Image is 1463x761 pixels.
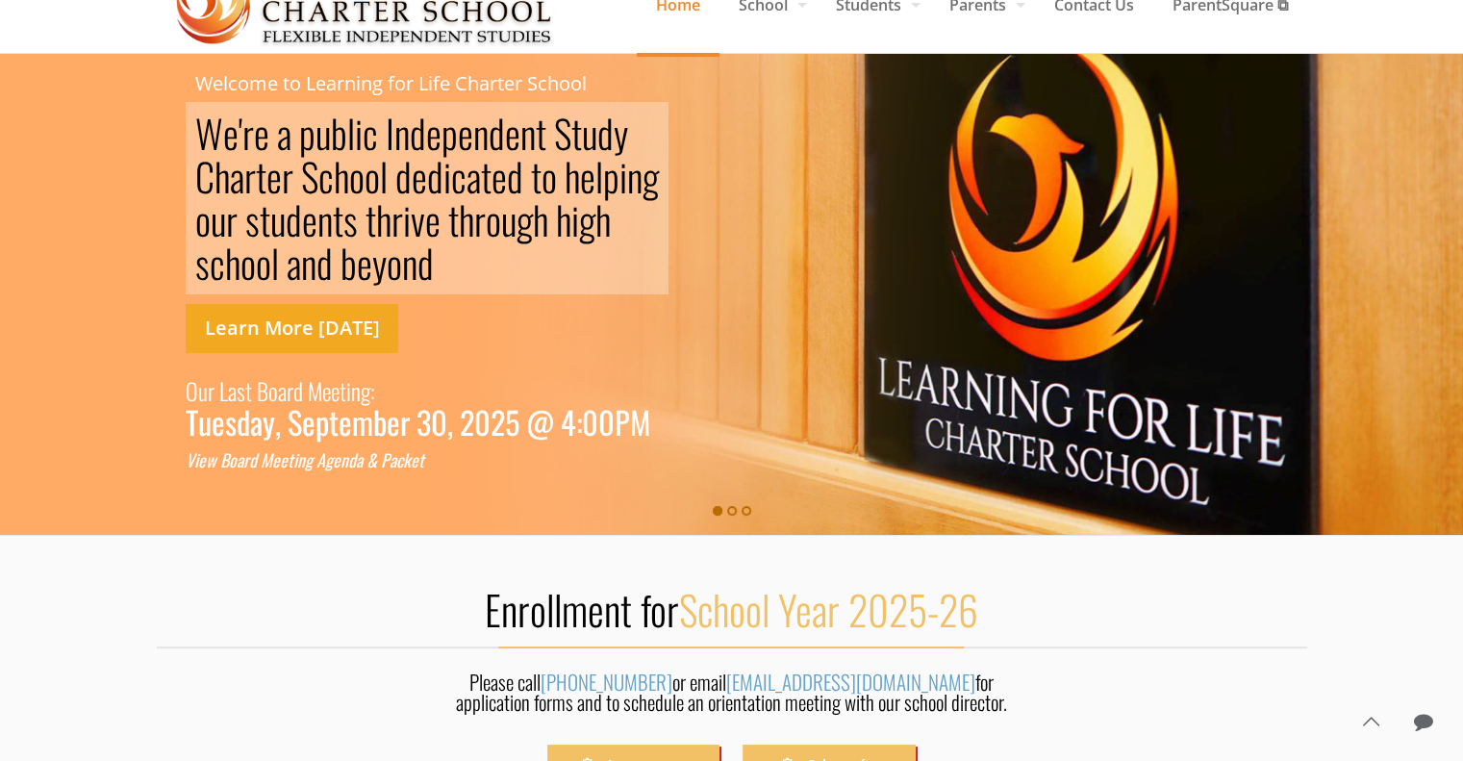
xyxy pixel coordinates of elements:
[317,198,333,241] div: n
[225,410,237,434] div: s
[439,672,1023,723] div: Please call or email for application forms and to schedule an orientation meeting with our school...
[451,155,467,198] div: c
[400,410,410,434] div: r
[208,371,214,410] div: r
[223,112,239,155] div: e
[333,198,343,241] div: t
[387,241,402,285] div: o
[460,410,474,434] div: 2
[211,198,226,241] div: u
[261,448,272,472] div: M
[614,112,628,155] div: y
[195,198,211,241] div: o
[679,579,978,639] span: School Year 2025-26
[595,155,603,198] div: l
[352,410,373,434] div: m
[363,112,378,155] div: c
[531,155,542,198] div: t
[288,448,293,472] div: t
[348,448,356,472] div: d
[366,198,376,241] div: t
[240,241,256,285] div: o
[416,410,431,434] div: 3
[491,410,505,434] div: 2
[517,198,533,241] div: g
[301,155,318,198] div: S
[492,155,507,198] div: e
[270,198,286,241] div: u
[410,112,426,155] div: d
[431,410,447,434] div: 0
[195,112,223,155] div: W
[542,155,557,198] div: o
[520,112,536,155] div: n
[441,112,458,155] div: p
[541,667,672,697] a: [PHONE_NUMBER]
[355,112,363,155] div: i
[331,371,340,410] div: e
[403,198,411,241] div: i
[448,198,459,241] div: t
[343,198,358,241] div: s
[318,155,334,198] div: c
[571,198,579,241] div: i
[250,410,263,434] div: a
[386,112,394,155] div: I
[418,448,424,472] div: t
[237,371,245,410] div: s
[230,155,244,198] div: a
[576,410,582,434] div: :
[474,410,491,434] div: 0
[329,410,339,434] div: t
[186,448,194,472] div: V
[288,410,302,434] div: S
[615,410,630,434] div: P
[256,241,271,285] div: o
[390,448,396,472] div: a
[619,155,627,198] div: i
[194,448,198,472] div: i
[254,112,269,155] div: e
[554,112,571,155] div: S
[212,410,225,434] div: e
[225,241,240,285] div: h
[293,371,303,410] div: d
[302,410,315,434] div: e
[263,410,275,434] div: y
[561,410,576,434] div: 4
[447,410,453,434] div: ,
[316,241,333,285] div: d
[334,155,349,198] div: h
[340,371,346,410] div: t
[297,448,305,472] div: n
[302,198,317,241] div: e
[395,155,412,198] div: d
[186,448,424,472] a: View Board Meeting Agenda & Packet
[458,112,473,155] div: e
[347,112,355,155] div: l
[580,155,595,198] div: e
[249,448,257,472] div: d
[305,448,313,472] div: g
[427,155,443,198] div: d
[630,410,650,434] div: M
[315,410,329,434] div: p
[505,112,520,155] div: e
[245,198,260,241] div: s
[186,410,198,434] div: T
[341,448,348,472] div: n
[595,198,611,241] div: h
[627,155,643,198] div: n
[280,448,288,472] div: e
[282,155,293,198] div: r
[505,410,519,434] div: 5
[481,155,492,198] div: t
[387,410,400,434] div: e
[425,198,441,241] div: e
[219,371,228,410] div: L
[286,198,302,241] div: d
[582,112,597,155] div: u
[473,112,489,155] div: n
[501,198,517,241] div: u
[322,371,331,410] div: e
